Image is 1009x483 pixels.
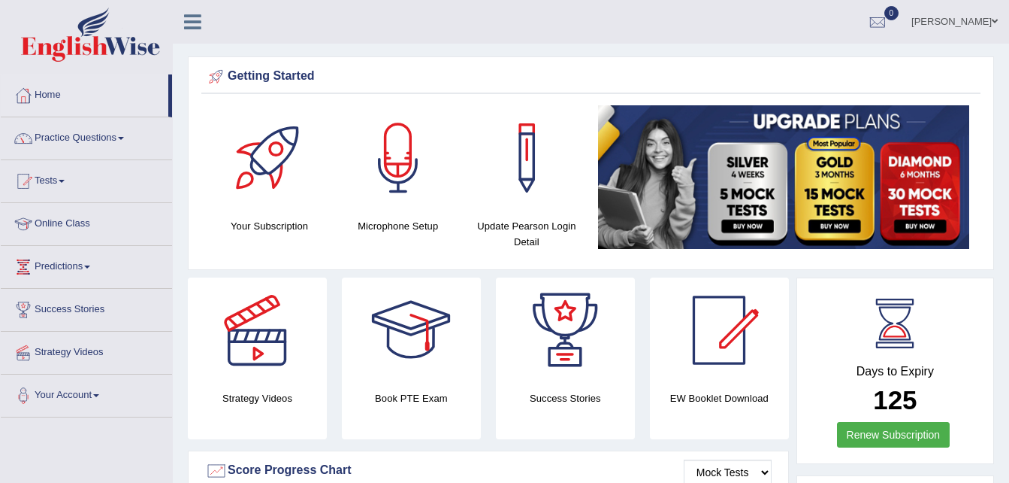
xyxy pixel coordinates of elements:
[213,218,326,234] h4: Your Subscription
[884,6,899,20] span: 0
[837,422,950,448] a: Renew Subscription
[470,218,583,250] h4: Update Pearson Login Detail
[1,246,172,284] a: Predictions
[1,375,172,412] a: Your Account
[205,65,977,88] div: Getting Started
[1,203,172,241] a: Online Class
[1,160,172,198] a: Tests
[496,390,635,406] h4: Success Stories
[1,289,172,327] a: Success Stories
[1,74,168,112] a: Home
[205,460,772,482] div: Score Progress Chart
[1,332,172,369] a: Strategy Videos
[650,390,789,406] h4: EW Booklet Download
[1,117,172,155] a: Practice Questions
[341,218,455,234] h4: Microphone Setup
[873,385,917,415] b: 125
[598,105,969,249] img: small5.jpg
[188,390,327,406] h4: Strategy Videos
[342,390,481,406] h4: Book PTE Exam
[814,365,977,378] h4: Days to Expiry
